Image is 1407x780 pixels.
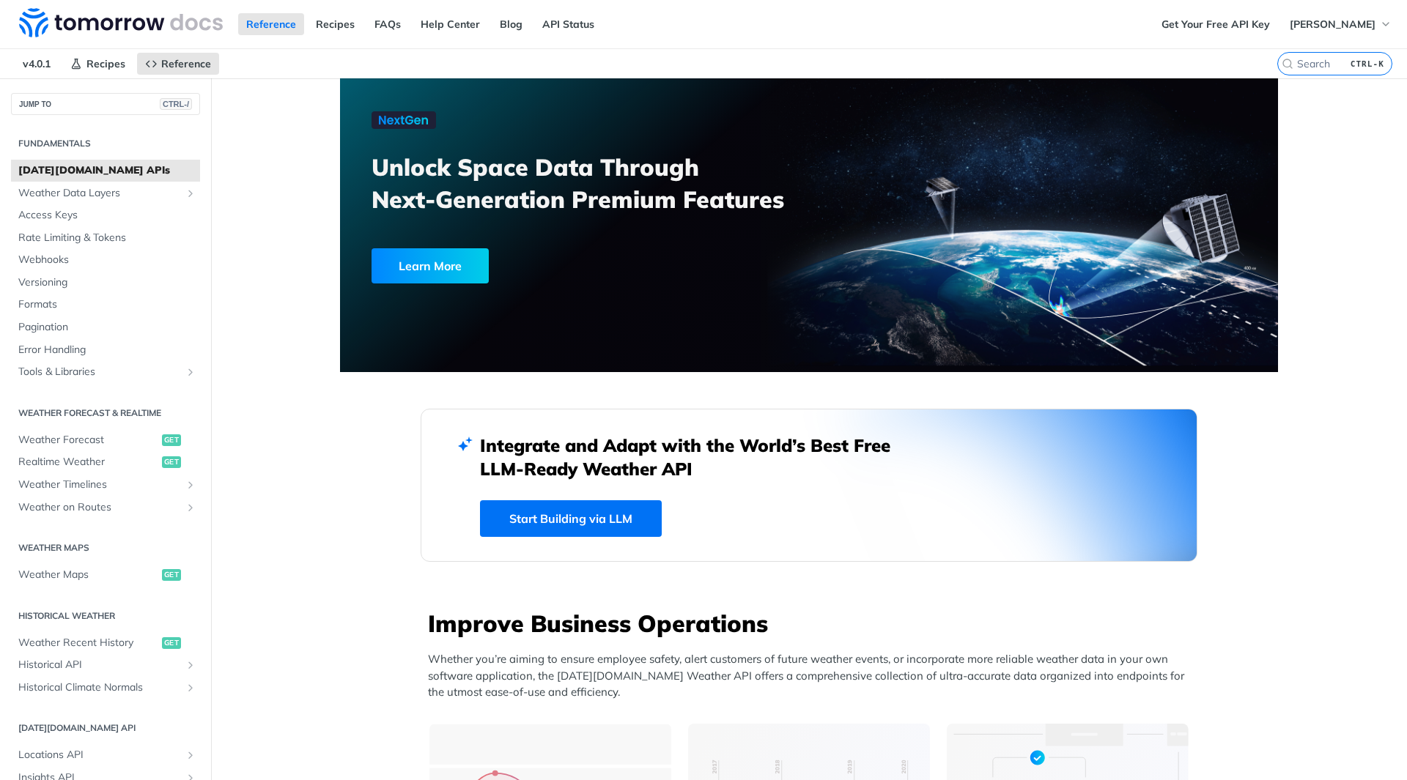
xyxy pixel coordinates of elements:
a: Reference [137,53,219,75]
a: Pagination [11,316,200,338]
span: Locations API [18,748,181,762]
img: Tomorrow.io Weather API Docs [19,8,223,37]
span: [PERSON_NAME] [1290,18,1375,31]
span: Access Keys [18,208,196,223]
button: Show subpages for Historical Climate Normals [185,682,196,694]
a: Error Handling [11,339,200,361]
a: Weather Mapsget [11,564,200,586]
button: JUMP TOCTRL-/ [11,93,200,115]
svg: Search [1282,58,1293,70]
button: Show subpages for Locations API [185,749,196,761]
a: Historical Climate NormalsShow subpages for Historical Climate Normals [11,677,200,699]
span: v4.0.1 [15,53,59,75]
a: Versioning [11,272,200,294]
span: get [162,456,181,468]
button: Show subpages for Weather on Routes [185,502,196,513]
span: get [162,434,181,446]
span: Weather Recent History [18,636,158,650]
span: CTRL-/ [160,98,192,110]
a: Access Keys [11,204,200,226]
h2: [DATE][DOMAIN_NAME] API [11,721,200,735]
div: Learn More [372,248,489,283]
h2: Weather Maps [11,541,200,554]
button: Show subpages for Tools & Libraries [185,366,196,378]
span: Formats [18,297,196,312]
span: Recipes [86,57,125,70]
span: Reference [161,57,211,70]
span: Weather Data Layers [18,186,181,201]
span: Webhooks [18,253,196,267]
span: Versioning [18,275,196,290]
a: Blog [492,13,531,35]
a: FAQs [366,13,409,35]
span: Weather Forecast [18,433,158,447]
a: Help Center [413,13,488,35]
h2: Fundamentals [11,137,200,150]
a: Start Building via LLM [480,500,662,537]
a: Weather Data LayersShow subpages for Weather Data Layers [11,182,200,204]
span: Weather Maps [18,568,158,582]
a: Tools & LibrariesShow subpages for Tools & Libraries [11,361,200,383]
span: Historical API [18,658,181,672]
a: Learn More [372,248,734,283]
span: Historical Climate Normals [18,680,181,695]
h2: Integrate and Adapt with the World’s Best Free LLM-Ready Weather API [480,434,912,480]
span: Rate Limiting & Tokens [18,231,196,245]
h3: Unlock Space Data Through Next-Generation Premium Features [372,151,825,215]
p: Whether you’re aiming to ensure employee safety, alert customers of future weather events, or inc... [428,651,1197,701]
a: Recipes [62,53,133,75]
a: Weather Recent Historyget [11,632,200,654]
img: NextGen [372,111,436,129]
span: Weather on Routes [18,500,181,515]
button: Show subpages for Historical API [185,659,196,671]
h3: Improve Business Operations [428,607,1197,639]
button: Show subpages for Weather Data Layers [185,187,196,199]
h2: Weather Forecast & realtime [11,406,200,420]
span: get [162,569,181,581]
a: Reference [238,13,304,35]
a: Historical APIShow subpages for Historical API [11,654,200,676]
button: Show subpages for Weather Timelines [185,479,196,491]
a: [DATE][DOMAIN_NAME] APIs [11,160,200,182]
a: Rate Limiting & Tokens [11,227,200,249]
kbd: CTRL-K [1347,56,1388,71]
a: Formats [11,294,200,316]
span: Error Handling [18,343,196,357]
span: get [162,637,181,649]
a: Weather TimelinesShow subpages for Weather Timelines [11,474,200,496]
span: Realtime Weather [18,455,158,469]
a: Get Your Free API Key [1153,13,1278,35]
a: API Status [534,13,602,35]
span: Weather Timelines [18,478,181,492]
a: Webhooks [11,249,200,271]
span: Pagination [18,320,196,335]
a: Locations APIShow subpages for Locations API [11,744,200,766]
a: Recipes [308,13,363,35]
h2: Historical Weather [11,609,200,623]
span: [DATE][DOMAIN_NAME] APIs [18,163,196,178]
span: Tools & Libraries [18,365,181,379]
a: Weather Forecastget [11,429,200,451]
a: Realtime Weatherget [11,451,200,473]
button: [PERSON_NAME] [1282,13,1400,35]
a: Weather on RoutesShow subpages for Weather on Routes [11,497,200,519]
